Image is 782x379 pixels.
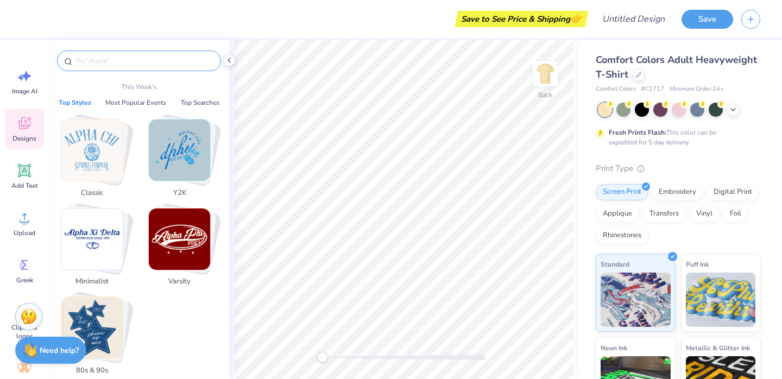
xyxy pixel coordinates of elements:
div: Back [538,90,552,100]
img: Classic [61,119,123,181]
button: Stack Card Button Classic [54,119,136,203]
span: Image AI [12,87,37,96]
div: Foil [723,206,748,222]
span: Minimalist [74,276,110,287]
div: Transfers [642,206,686,222]
img: Puff Ink [686,273,756,327]
span: Comfort Colors [596,85,636,94]
div: This color can be expedited for 5 day delivery. [609,128,742,147]
strong: Fresh Prints Flash: [609,128,666,137]
span: 80s & 90s [74,365,110,376]
img: Minimalist [61,209,123,270]
button: Stack Card Button Y2K [142,119,224,203]
button: Most Popular Events [102,97,169,108]
img: 80s & 90s [61,297,123,358]
span: 👉 [570,12,582,25]
span: Minimum Order: 24 + [670,85,724,94]
span: Comfort Colors Adult Heavyweight T-Shirt [596,53,757,81]
button: Stack Card Button Varsity [142,208,224,292]
img: Back [534,63,556,85]
span: Puff Ink [686,258,709,270]
span: Y2K [162,188,197,199]
div: Rhinestones [596,228,648,244]
img: Standard [601,273,671,327]
input: Try "Alpha" [75,55,214,66]
div: Digital Print [707,184,759,200]
div: Vinyl [689,206,720,222]
span: Varsity [162,276,197,287]
p: This Week's [122,82,157,92]
div: Screen Print [596,184,648,200]
span: Upload [14,229,35,237]
button: Save [682,10,733,29]
div: Embroidery [652,184,703,200]
div: Print Type [596,162,760,175]
span: Add Text [11,181,37,190]
span: # C1717 [641,85,664,94]
img: Varsity [149,209,210,270]
div: Applique [596,206,639,222]
input: Untitled Design [594,8,673,30]
span: Clipart & logos [7,323,42,340]
img: Y2K [149,119,210,181]
button: Top Searches [178,97,223,108]
span: Greek [16,276,33,285]
div: Accessibility label [317,352,328,363]
button: Stack Card Button Minimalist [54,208,136,292]
span: Designs [12,134,36,143]
span: Neon Ink [601,342,627,353]
strong: Need help? [40,345,79,356]
span: Standard [601,258,629,270]
button: Top Styles [55,97,94,108]
span: Metallic & Glitter Ink [686,342,750,353]
div: Save to See Price & Shipping [458,11,585,27]
span: Classic [74,188,110,199]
